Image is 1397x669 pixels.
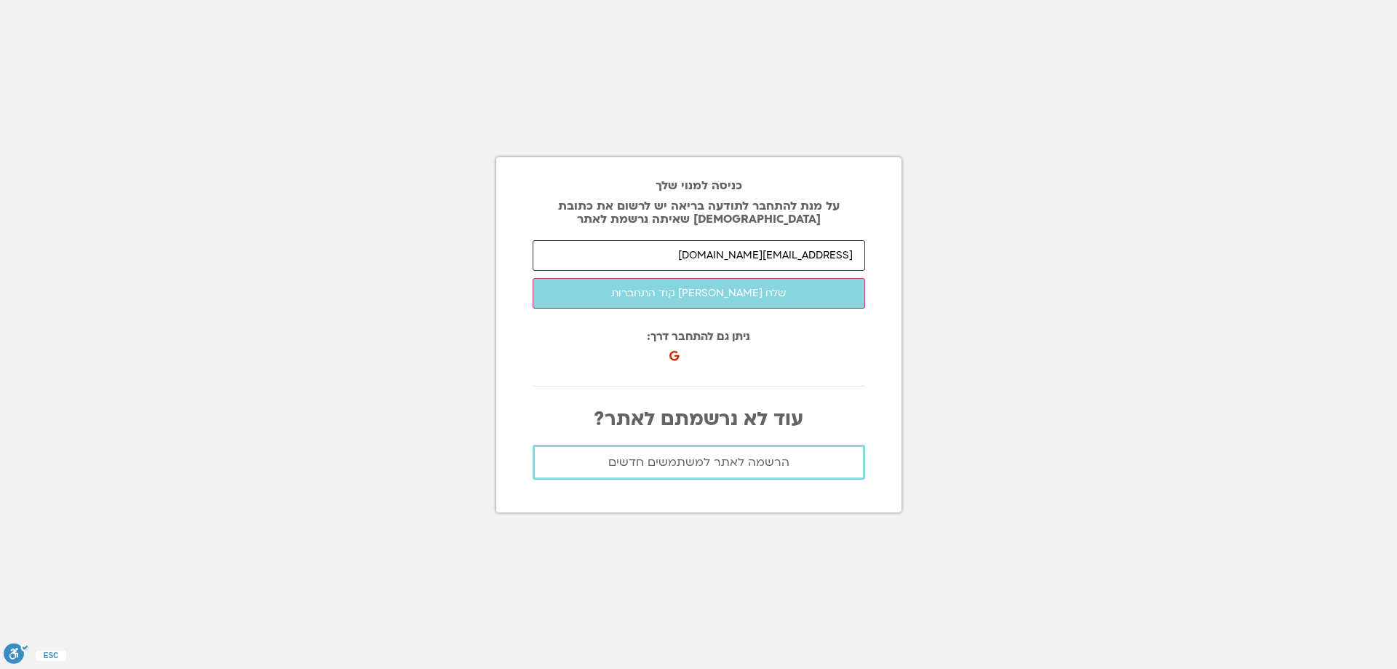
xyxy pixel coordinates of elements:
[672,335,832,367] iframe: כפתור לכניסה באמצעות חשבון Google
[533,445,865,480] a: הרשמה לאתר למשתמשים חדשים
[608,456,789,469] span: הרשמה לאתר למשתמשים חדשים
[533,278,865,309] button: שלח [PERSON_NAME] קוד התחברות
[533,408,865,430] p: עוד לא נרשמתם לאתר?
[533,179,865,192] h2: כניסה למנוי שלך
[533,240,865,271] input: האימייל איתו נרשמת לאתר
[533,199,865,226] p: על מנת להתחבר לתודעה בריאה יש לרשום את כתובת [DEMOGRAPHIC_DATA] שאיתה נרשמת לאתר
